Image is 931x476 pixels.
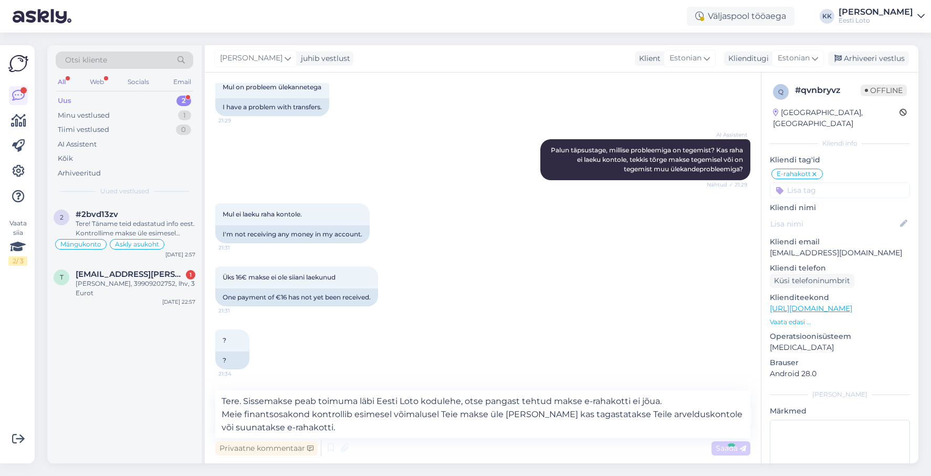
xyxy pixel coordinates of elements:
div: [DATE] 2:57 [165,251,195,258]
span: Uued vestlused [100,187,149,196]
div: juhib vestlust [297,53,350,64]
span: Estonian [670,53,702,64]
span: q [778,88,783,96]
span: Estonian [778,53,810,64]
div: Vaata siia [8,219,27,266]
div: Email [171,75,193,89]
div: [PERSON_NAME] [770,390,910,399]
span: E-rahakott [777,171,811,177]
span: Üks 16€ makse ei ole siiani laekunud [223,273,336,281]
div: All [56,75,68,89]
span: 2 [60,213,64,221]
a: [PERSON_NAME]Eesti Loto [839,8,925,25]
div: ? [215,351,249,369]
div: 2 [176,96,191,106]
div: KK [820,9,834,24]
span: Mul ei laeku raha kontole. [223,210,302,218]
p: Kliendi email [770,236,910,247]
div: 1 [178,110,191,121]
span: Askly asukoht [115,241,159,247]
span: tagnar.erikson@mail.ee [76,270,185,279]
a: [URL][DOMAIN_NAME] [770,304,852,313]
div: Kliendi info [770,139,910,148]
div: Klienditugi [724,53,769,64]
p: Klienditeekond [770,292,910,303]
div: Klient [635,53,661,64]
span: 21:31 [218,244,258,252]
span: Mul on probleem ülekannetega [223,83,321,91]
span: t [60,273,64,281]
div: [DATE] 22:57 [162,298,195,306]
p: Märkmed [770,406,910,417]
div: One payment of €16 has not yet been received. [215,288,378,306]
div: 0 [176,125,191,135]
div: 2 / 3 [8,256,27,266]
span: Palun täpsustage, millise probleemiga on tegemist? Kas raha ei laeku kontole, tekkis tõrge makse ... [551,146,745,173]
span: Offline [861,85,907,96]
p: Brauser [770,357,910,368]
input: Lisa nimi [770,218,898,230]
span: 21:29 [218,117,258,125]
span: #2bvd13zv [76,210,118,219]
div: 1 [186,270,195,280]
p: Kliendi telefon [770,263,910,274]
div: # qvnbryvz [795,84,861,97]
div: [GEOGRAPHIC_DATA], [GEOGRAPHIC_DATA] [773,107,899,129]
div: Kõik [58,153,73,164]
p: [EMAIL_ADDRESS][DOMAIN_NAME] [770,247,910,258]
div: I have a problem with transfers. [215,98,329,116]
div: [PERSON_NAME], 39909202752, lhv, 3 Eurot [76,279,195,298]
div: Web [88,75,106,89]
span: AI Assistent [708,131,747,139]
div: Minu vestlused [58,110,110,121]
div: Socials [125,75,151,89]
div: Tiimi vestlused [58,125,109,135]
span: [PERSON_NAME] [220,53,283,64]
div: Väljaspool tööaega [687,7,794,26]
span: Mängukonto [60,241,101,247]
div: Arhiveeritud [58,168,101,179]
div: Küsi telefoninumbrit [770,274,854,288]
p: [MEDICAL_DATA] [770,342,910,353]
p: Kliendi tag'id [770,154,910,165]
div: [PERSON_NAME] [839,8,913,16]
p: Vaata edasi ... [770,317,910,327]
img: Askly Logo [8,54,28,74]
div: I'm not receiving any money in my account. [215,225,370,243]
div: Tere! Täname teid edastatud info eest. Kontrollime makse üle esimesel võimalusel. [76,219,195,238]
span: 21:34 [218,370,258,378]
p: Android 28.0 [770,368,910,379]
div: Eesti Loto [839,16,913,25]
span: ? [223,336,226,344]
div: AI Assistent [58,139,97,150]
div: Arhiveeri vestlus [828,51,909,66]
p: Kliendi nimi [770,202,910,213]
span: Nähtud ✓ 21:29 [707,181,747,189]
div: Uus [58,96,71,106]
input: Lisa tag [770,182,910,198]
p: Operatsioonisüsteem [770,331,910,342]
span: Otsi kliente [65,55,107,66]
span: 21:31 [218,307,258,315]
